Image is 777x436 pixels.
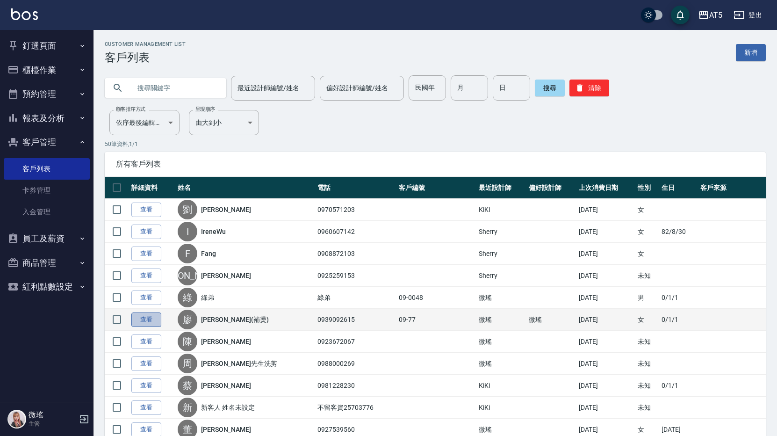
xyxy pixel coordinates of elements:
p: 50 筆資料, 1 / 1 [105,140,766,148]
a: 查看 [131,203,161,217]
th: 性別 [635,177,659,199]
div: AT5 [709,9,722,21]
td: KiKi [476,397,526,419]
td: 男 [635,287,659,309]
td: 綠弟 [315,287,396,309]
th: 姓名 [175,177,315,199]
a: IreneWu [201,227,226,236]
a: [PERSON_NAME] [201,337,251,346]
td: [DATE] [576,243,635,265]
a: 客戶列表 [4,158,90,180]
img: Person [7,410,26,429]
a: [PERSON_NAME] [201,381,251,390]
h2: Customer Management List [105,41,186,47]
label: 顧客排序方式 [116,106,145,113]
h5: 微瑤 [29,410,76,420]
td: Sherry [476,265,526,287]
td: 微瑤 [476,331,526,353]
button: 紅利點數設定 [4,275,90,299]
div: 新 [178,398,197,417]
a: 新增 [736,44,766,61]
a: 查看 [131,378,161,393]
td: [DATE] [576,199,635,221]
a: 查看 [131,291,161,305]
td: 女 [635,243,659,265]
a: 查看 [131,269,161,283]
button: 釘選頁面 [4,34,90,58]
div: F [178,244,197,263]
td: 微瑤 [476,353,526,375]
td: 未知 [635,375,659,397]
button: 員工及薪資 [4,226,90,251]
a: 查看 [131,247,161,261]
a: [PERSON_NAME](補燙) [201,315,268,324]
td: 0960607142 [315,221,396,243]
a: [PERSON_NAME] [201,425,251,434]
p: 主管 [29,420,76,428]
a: 查看 [131,334,161,349]
td: [DATE] [576,221,635,243]
a: [PERSON_NAME] [201,271,251,280]
th: 生日 [659,177,698,199]
td: 未知 [635,353,659,375]
a: [PERSON_NAME] [201,205,251,214]
div: [PERSON_NAME] [178,266,197,285]
div: 陳 [178,332,197,351]
div: 由大到小 [189,110,259,135]
td: 0939092615 [315,309,396,331]
div: I [178,222,197,241]
button: 商品管理 [4,251,90,275]
button: 登出 [730,7,766,24]
button: 預約管理 [4,82,90,106]
button: save [671,6,690,24]
label: 呈現順序 [195,106,215,113]
div: 綠 [178,288,197,307]
td: 不留客資25703776 [315,397,396,419]
th: 電話 [315,177,396,199]
td: 09-77 [396,309,476,331]
td: [DATE] [576,375,635,397]
td: 微瑤 [526,309,576,331]
td: 0970571203 [315,199,396,221]
img: Logo [11,8,38,20]
td: Sherry [476,221,526,243]
td: 女 [635,309,659,331]
td: 女 [635,199,659,221]
a: 查看 [131,400,161,415]
td: [DATE] [576,309,635,331]
div: 依序最後編輯時間 [109,110,180,135]
a: 卡券管理 [4,180,90,201]
td: 0981228230 [315,375,396,397]
div: 周 [178,354,197,373]
div: 蔡 [178,376,197,395]
th: 客戶來源 [698,177,766,199]
button: AT5 [694,6,726,25]
button: 報表及分析 [4,106,90,131]
button: 搜尋 [535,80,565,96]
span: 所有客戶列表 [116,160,755,169]
a: 新客人 姓名未設定 [201,403,255,412]
a: [PERSON_NAME]先生洗剪 [201,359,277,368]
td: 0908872103 [315,243,396,265]
th: 最近設計師 [476,177,526,199]
td: 女 [635,221,659,243]
div: 劉 [178,200,197,219]
input: 搜尋關鍵字 [131,75,219,101]
td: Sherry [476,243,526,265]
td: [DATE] [576,265,635,287]
th: 詳細資料 [129,177,175,199]
th: 上次消費日期 [576,177,635,199]
td: 09-0048 [396,287,476,309]
td: 未知 [635,397,659,419]
td: KiKi [476,199,526,221]
div: 廖 [178,310,197,329]
td: 微瑤 [476,309,526,331]
a: 查看 [131,312,161,327]
td: 0/1/1 [659,287,698,309]
td: 0/1/1 [659,375,698,397]
td: KiKi [476,375,526,397]
a: 查看 [131,225,161,239]
td: 0923672067 [315,331,396,353]
a: Fang [201,249,216,258]
a: 查看 [131,356,161,371]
